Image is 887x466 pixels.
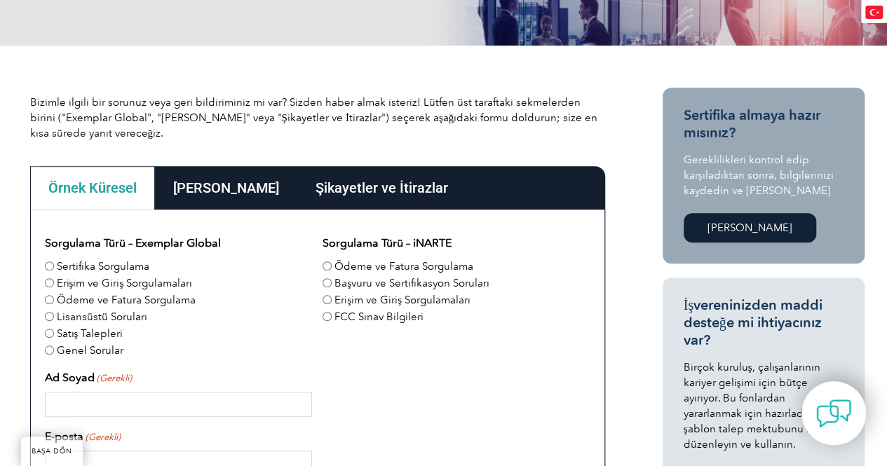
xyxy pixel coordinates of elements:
font: Birçok kuruluş, çalışanlarının kariyer gelişimi için bütçe ayırıyor. Bu fonlardan yararlanmak içi... [684,361,841,451]
font: Ödeme ve Fatura Sorgulama [57,294,196,306]
font: Örnek Küresel [48,179,137,196]
img: tr [865,6,883,19]
font: Satış Talepleri [57,327,123,340]
font: Bizimle ilgili bir sorunuz veya geri bildiriminiz mi var? Sizden haber almak isteriz! Lütfen üst ... [30,96,598,139]
font: Erişim ve Giriş Sorgulamaları [57,277,193,289]
a: [PERSON_NAME] [684,213,816,242]
a: BAŞA DÖN [21,437,83,466]
font: [PERSON_NAME] [173,179,279,196]
font: Sorgulama Türü – iNARTE [323,236,452,249]
font: (Gerekli) [97,373,132,383]
font: Şikayetler ve İtirazlar [316,179,448,196]
font: Ad Soyad [45,371,95,384]
font: Gereklilikleri kontrol edip karşıladıktan sonra, bilgilerinizi kaydedin ve [PERSON_NAME] [684,153,834,197]
font: BAŞA DÖN [32,447,72,455]
font: Sorgulama Türü – Exemplar Global [45,236,221,249]
font: E-posta [45,430,83,443]
font: Başvuru ve Sertifikasyon Soruları [334,277,489,289]
font: Genel Sorular [57,344,123,357]
img: contact-chat.png [816,396,851,431]
font: FCC Sınav Bilgileri [334,310,424,323]
font: Erişim ve Giriş Sorgulamaları [334,294,470,306]
font: Sertifika Sorgulama [57,260,149,273]
font: Sertifika almaya hazır mısınız? [684,107,820,141]
font: İşvereninizden maddi desteğe mi ihtiyacınız var? [684,296,822,348]
font: Lisansüstü Soruları [57,310,147,323]
font: Ödeme ve Fatura Sorgulama [334,260,473,273]
font: [PERSON_NAME] [707,221,792,234]
font: (Gerekli) [86,432,121,442]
